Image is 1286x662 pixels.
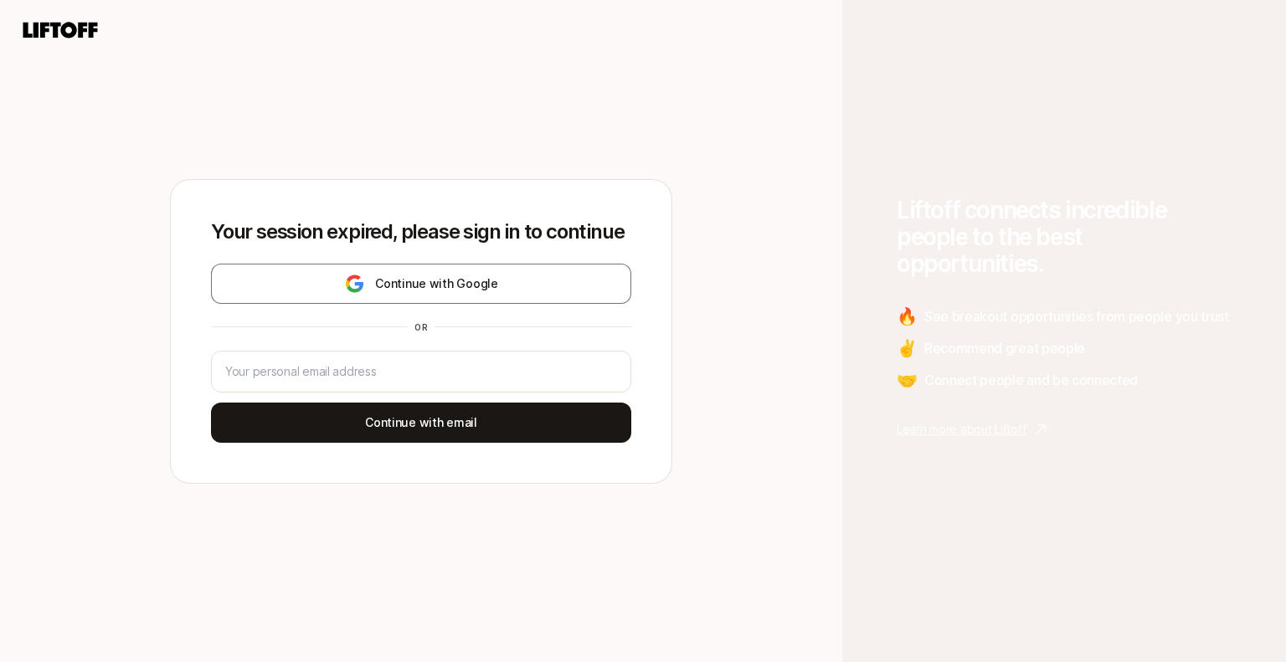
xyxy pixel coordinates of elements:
[897,304,918,329] span: 🔥
[225,362,610,382] input: Your personal email address
[924,337,1085,359] span: Recommend great people
[897,419,1026,439] p: Learn more about Liftoff
[924,369,1138,391] span: Connect people and be connected
[897,336,918,361] span: ✌️
[897,367,918,393] span: 🤝
[897,197,1232,277] h1: Liftoff connects incredible people to the best opportunities.
[211,264,631,304] button: Continue with Google
[897,419,1232,439] a: Learn more about Liftoff
[924,305,1229,327] span: See breakout opportunities from people you trust
[211,403,631,443] button: Continue with email
[211,220,631,244] p: Your session expired, please sign in to continue
[408,321,435,334] div: or
[344,274,365,294] img: google-logo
